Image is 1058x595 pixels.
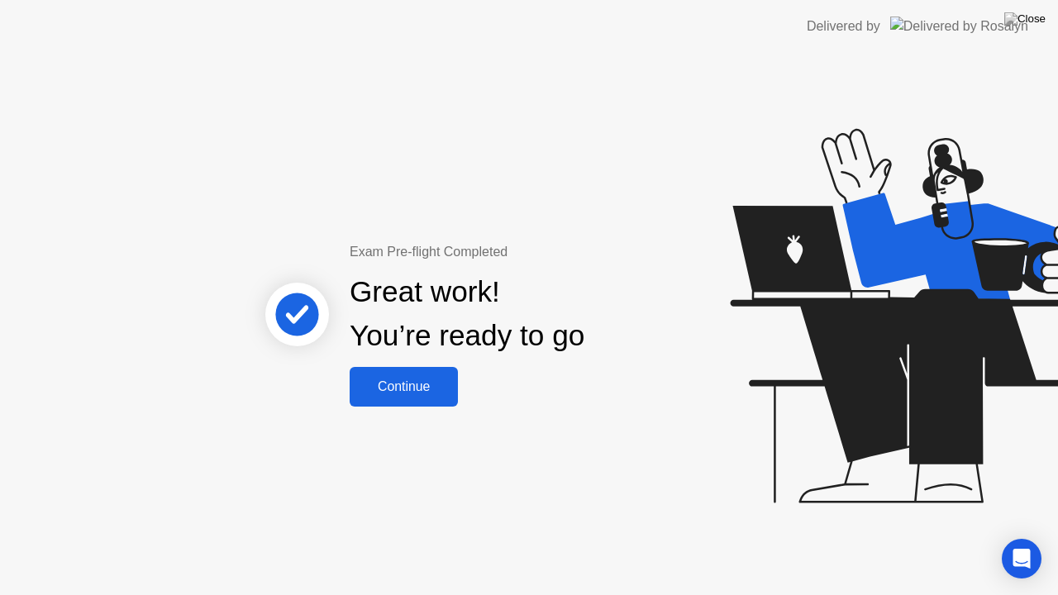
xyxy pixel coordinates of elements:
img: Close [1004,12,1046,26]
div: Exam Pre-flight Completed [350,242,691,262]
button: Continue [350,367,458,407]
img: Delivered by Rosalyn [890,17,1028,36]
div: Open Intercom Messenger [1002,539,1041,578]
div: Continue [355,379,453,394]
div: Delivered by [807,17,880,36]
div: Great work! You’re ready to go [350,270,584,358]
